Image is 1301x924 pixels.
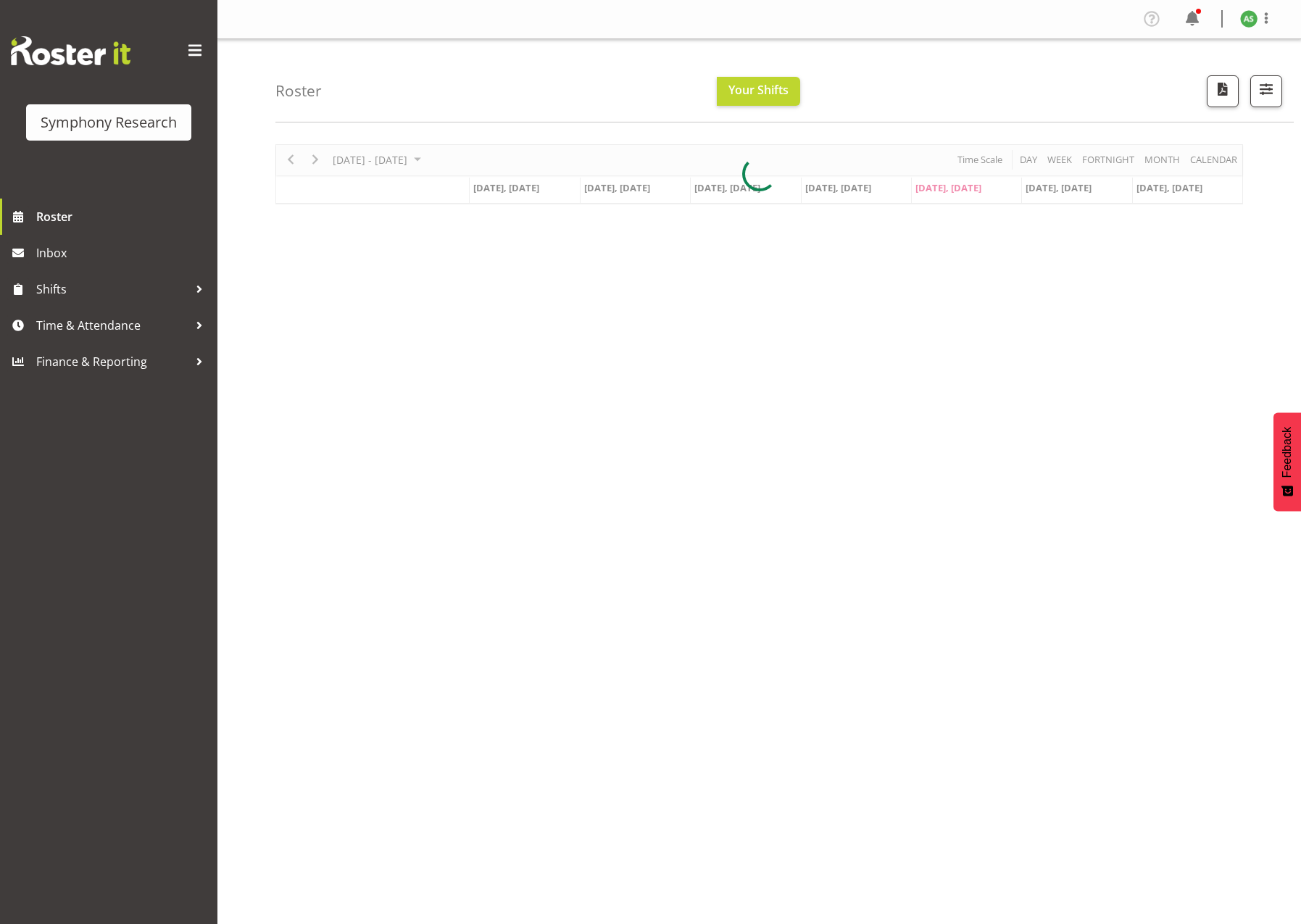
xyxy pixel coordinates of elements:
[36,206,210,228] span: Roster
[717,77,800,106] button: Your Shifts
[36,315,188,336] span: Time & Attendance
[36,242,210,264] span: Inbox
[1250,75,1282,107] button: Filter Shifts
[728,82,789,98] span: Your Shifts
[1281,427,1294,478] span: Feedback
[11,36,130,65] img: Rosterit website logo
[275,83,322,99] h4: Roster
[1273,412,1301,511] button: Feedback - Show survey
[1207,75,1239,107] button: Download a PDF of the roster according to the set date range.
[36,351,188,372] span: Finance & Reporting
[41,112,177,133] div: Symphony Research
[1240,10,1258,28] img: ange-steiger11422.jpg
[36,278,188,300] span: Shifts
